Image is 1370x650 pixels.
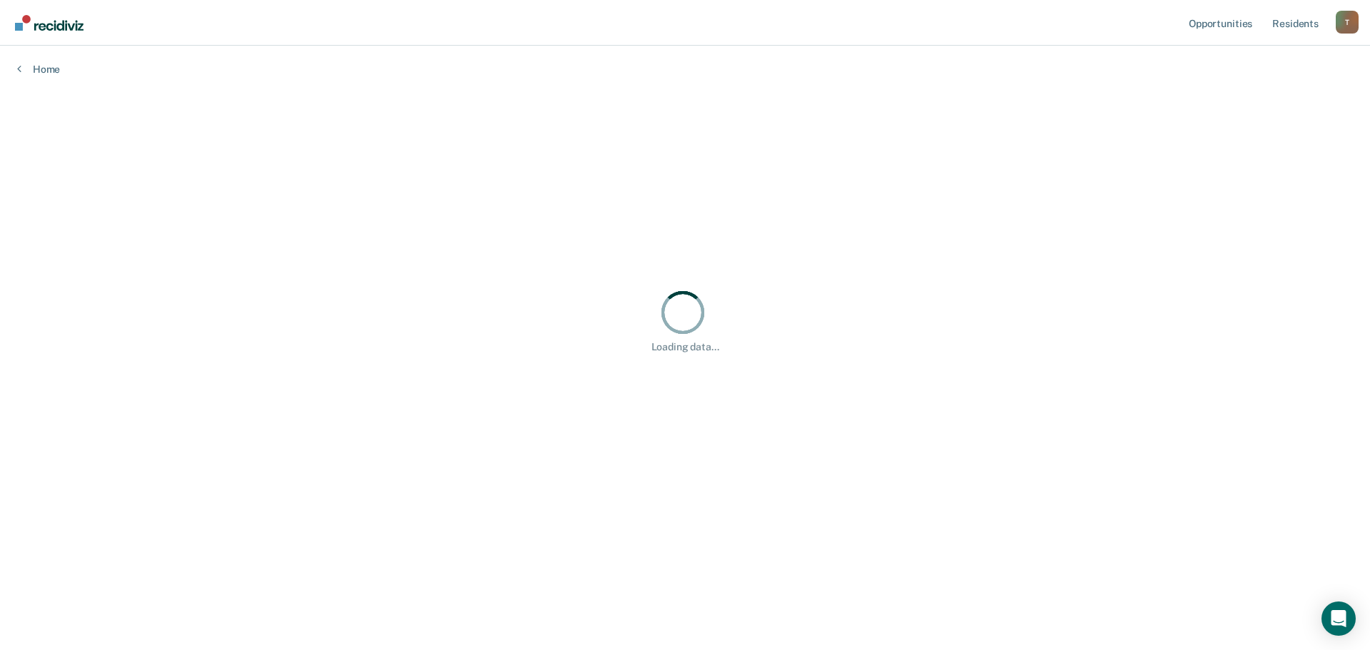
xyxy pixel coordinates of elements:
[1336,11,1359,34] div: T
[15,15,83,31] img: Recidiviz
[1336,11,1359,34] button: Profile dropdown button
[651,341,719,353] div: Loading data...
[17,63,1353,76] a: Home
[1321,601,1356,636] div: Open Intercom Messenger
